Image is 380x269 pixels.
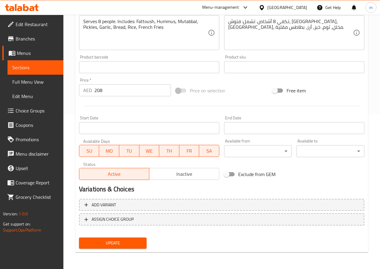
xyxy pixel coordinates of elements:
span: WE [142,147,157,155]
span: Active [82,170,147,178]
div: Menu-management [202,4,239,11]
span: 1.0.0 [19,210,28,218]
span: Exclude from GEM [238,171,275,178]
a: Coverage Report [2,175,63,190]
span: Coupons [16,121,59,129]
textarea: Serves 8 people. Includes: Fattoush, Hummus, Mutabbal, Pickles, Garlic, Bread, Rice, French Fries [83,19,208,47]
div: ​ [296,145,364,157]
span: m [369,4,373,11]
button: Active [79,168,149,180]
div: ​ [224,145,292,157]
div: [GEOGRAPHIC_DATA] [267,4,307,11]
span: FR [182,147,197,155]
span: Upsell [16,165,59,172]
a: Full Menu View [8,75,63,89]
span: Free item [287,87,306,94]
span: TH [162,147,177,155]
span: Inactive [152,170,217,178]
span: Choice Groups [16,107,59,114]
span: Edit Restaurant [16,21,59,28]
a: Edit Menu [8,89,63,103]
a: Upsell [2,161,63,175]
span: Full Menu View [12,78,59,85]
a: Coupons [2,118,63,132]
button: WE [139,145,160,157]
textarea: تكفي 8 أشخاص. تشمل: فتوش، [GEOGRAPHIC_DATA]، [GEOGRAPHIC_DATA]، مخلل، ثوم، خبز، أرز، بطاطس مقلية. [228,19,353,47]
a: Choice Groups [2,103,63,118]
a: Menu disclaimer [2,147,63,161]
span: Grocery Checklist [16,193,59,201]
span: Version: [3,210,18,218]
button: Update [79,238,147,249]
a: Sections [8,60,63,75]
button: Inactive [149,168,219,180]
span: SU [82,147,97,155]
span: Coverage Report [16,179,59,186]
span: Price on selection [190,87,225,94]
a: Branches [2,31,63,46]
span: MO [102,147,117,155]
button: FR [179,145,199,157]
span: Branches [16,35,59,42]
button: SU [79,145,99,157]
span: Edit Menu [12,93,59,100]
span: ASSIGN CHOICE GROUP [92,216,134,223]
span: Sections [12,64,59,71]
input: Please enter price [94,84,171,96]
span: Update [84,239,142,247]
button: ASSIGN CHOICE GROUP [79,213,364,226]
a: Edit Restaurant [2,17,63,31]
a: Promotions [2,132,63,147]
a: Support.OpsPlatform [3,226,41,234]
button: TU [119,145,139,157]
input: Please enter product barcode [79,61,219,73]
input: Please enter product sku [224,61,364,73]
span: Menus [17,49,59,57]
button: MO [99,145,119,157]
span: Menu disclaimer [16,150,59,157]
span: Add variant [92,201,116,209]
span: SA [202,147,217,155]
button: Add variant [79,199,364,211]
p: AED [83,87,92,94]
span: Promotions [16,136,59,143]
span: TU [122,147,137,155]
span: Get support on: [3,220,31,228]
button: TH [159,145,179,157]
a: Menus [2,46,63,60]
button: SA [199,145,219,157]
a: Grocery Checklist [2,190,63,204]
h2: Variations & Choices [79,185,364,194]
